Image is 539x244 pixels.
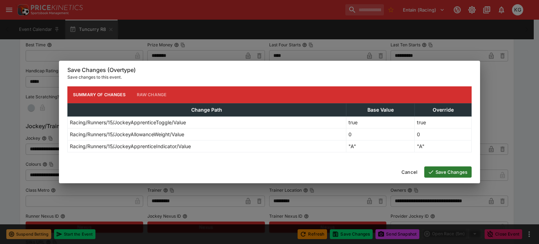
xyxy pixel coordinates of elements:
td: "A" [346,140,414,152]
p: Racing/Runners/15/JockeyAllowanceWeight/Value [70,131,184,138]
th: Change Path [68,103,346,116]
td: 0 [415,128,472,140]
td: 0 [346,128,414,140]
td: true [415,116,472,128]
td: true [346,116,414,128]
th: Base Value [346,103,414,116]
p: Save changes to this event. [67,74,472,81]
button: Summary of Changes [67,86,131,103]
p: Racing/Runners/15/JockeyApprenticeToggle/Value [70,119,186,126]
button: Cancel [397,166,421,178]
td: "A" [415,140,472,152]
th: Override [415,103,472,116]
p: Racing/Runners/15/JockeyApprenticeIndicator/Value [70,143,191,150]
h6: Save Changes (Overtype) [67,66,472,74]
button: Save Changes [424,166,472,178]
button: Raw Change [131,86,172,103]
